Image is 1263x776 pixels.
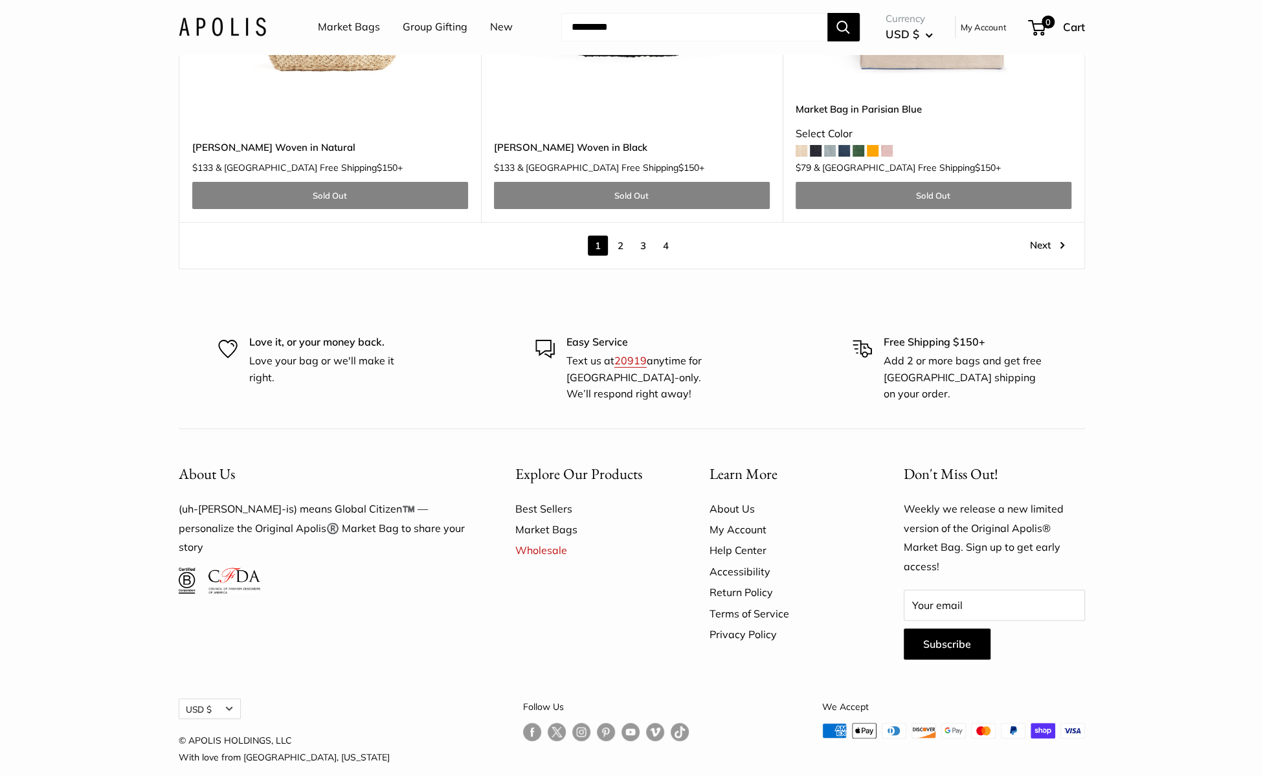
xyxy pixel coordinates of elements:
a: Follow us on Twitter [548,723,566,746]
span: Currency [886,10,933,28]
button: Learn More [710,461,858,487]
span: $150 [377,162,397,173]
p: Weekly we release a new limited version of the Original Apolis® Market Bag. Sign up to get early ... [904,500,1085,577]
a: Privacy Policy [710,624,858,645]
a: About Us [710,498,858,519]
span: 0 [1041,16,1054,28]
a: Follow us on Instagram [572,723,590,742]
img: Council of Fashion Designers of America Member [208,568,260,593]
p: (uh-[PERSON_NAME]-is) means Global Citizen™️ — personalize the Original Apolis®️ Market Bag to sh... [179,500,470,558]
span: & [GEOGRAPHIC_DATA] Free Shipping + [517,163,704,172]
a: Follow us on Pinterest [597,723,615,742]
img: Apolis [179,17,266,36]
a: [PERSON_NAME] Woven in Natural [192,140,468,155]
button: Subscribe [904,628,990,660]
a: [PERSON_NAME] Woven in Black [494,140,770,155]
a: Wholesale [515,540,664,560]
span: $133 [192,162,213,173]
a: Best Sellers [515,498,664,519]
button: About Us [179,461,470,487]
a: Terms of Service [710,603,858,624]
a: My Account [710,519,858,540]
span: Learn More [710,464,777,483]
a: My Account [961,19,1007,35]
a: 4 [656,236,676,256]
p: Don't Miss Out! [904,461,1085,487]
a: New [490,17,513,37]
span: $79 [796,162,811,173]
span: Explore Our Products [515,464,642,483]
input: Search... [561,13,827,41]
span: USD $ [886,27,919,41]
p: Add 2 or more bags and get free [GEOGRAPHIC_DATA] shipping on your order. [884,353,1045,403]
span: $133 [494,162,515,173]
a: Follow us on YouTube [621,723,640,742]
a: Group Gifting [403,17,467,37]
a: 0 Cart [1029,17,1085,38]
img: Certified B Corporation [179,568,196,593]
span: & [GEOGRAPHIC_DATA] Free Shipping + [814,163,1001,172]
span: $150 [975,162,996,173]
a: Follow us on Facebook [523,723,541,742]
p: Love your bag or we'll make it right. [249,353,411,386]
span: 1 [588,236,608,256]
p: Love it, or your money back. [249,334,411,351]
a: Follow us on Tumblr [671,723,689,742]
p: Free Shipping $150+ [884,334,1045,351]
button: Search [827,13,860,41]
a: Return Policy [710,582,858,603]
a: Sold Out [796,182,1071,209]
a: 3 [633,236,653,256]
span: & [GEOGRAPHIC_DATA] Free Shipping + [216,163,403,172]
span: About Us [179,464,235,483]
a: Follow us on Vimeo [646,723,664,742]
span: $150 [678,162,699,173]
a: 20919 [614,354,647,367]
span: Cart [1063,20,1085,34]
a: Market Bags [318,17,380,37]
div: Select Color [796,124,1071,144]
a: Accessibility [710,561,858,582]
a: Help Center [710,540,858,560]
p: Follow Us [523,698,689,715]
button: Explore Our Products [515,461,664,487]
a: 2 [610,236,631,256]
button: USD $ [886,24,933,45]
a: Market Bags [515,519,664,540]
p: We Accept [822,698,1085,715]
p: Text us at anytime for [GEOGRAPHIC_DATA]-only. We’ll respond right away! [566,353,728,403]
a: Market Bag in Parisian Blue [796,102,1071,116]
p: © APOLIS HOLDINGS, LLC With love from [GEOGRAPHIC_DATA], [US_STATE] [179,732,390,766]
p: Easy Service [566,334,728,351]
a: Sold Out [192,182,468,209]
a: Sold Out [494,182,770,209]
button: USD $ [179,698,241,719]
a: Next [1030,236,1065,256]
